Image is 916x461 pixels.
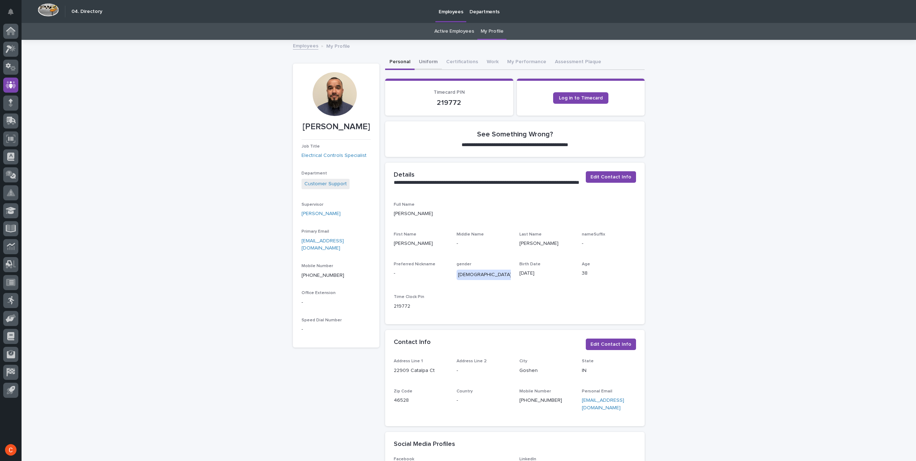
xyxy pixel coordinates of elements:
[394,441,455,448] h2: Social Media Profiles
[302,122,371,132] p: [PERSON_NAME]
[519,232,542,237] span: Last Name
[302,144,320,149] span: Job Title
[302,299,371,306] p: -
[582,262,590,266] span: Age
[551,55,606,70] button: Assessment Plaque
[385,55,415,70] button: Personal
[394,98,505,107] p: 219772
[38,3,59,17] img: Workspace Logo
[302,171,327,176] span: Department
[394,171,415,179] h2: Details
[519,270,574,277] p: [DATE]
[9,9,18,20] div: Notifications
[394,202,415,207] span: Full Name
[71,9,102,15] h2: 04. Directory
[326,42,350,50] p: My Profile
[434,90,465,95] span: Timecard PIN
[519,359,527,363] span: City
[519,367,574,374] p: Goshen
[590,173,631,181] span: Edit Contact Info
[457,240,511,247] p: -
[586,339,636,350] button: Edit Contact Info
[434,23,474,40] a: Active Employees
[302,238,344,251] a: [EMAIL_ADDRESS][DOMAIN_NAME]
[582,398,624,410] a: [EMAIL_ADDRESS][DOMAIN_NAME]
[586,171,636,183] button: Edit Contact Info
[302,202,323,207] span: Supervisor
[582,389,612,394] span: Personal Email
[457,270,513,280] div: [DEMOGRAPHIC_DATA]
[394,240,448,247] p: [PERSON_NAME]
[394,270,448,277] p: -
[457,232,484,237] span: Middle Name
[394,232,416,237] span: First Name
[582,270,636,277] p: 38
[394,389,412,394] span: Zip Code
[302,273,344,278] a: [PHONE_NUMBER]
[519,398,562,403] a: [PHONE_NUMBER]
[394,359,423,363] span: Address Line 1
[442,55,482,70] button: Certifications
[394,210,636,218] p: [PERSON_NAME]
[590,341,631,348] span: Edit Contact Info
[394,339,431,346] h2: Contact Info
[394,367,448,374] p: 22909 Catalpa Ct
[582,232,605,237] span: nameSuffix
[457,389,473,394] span: Country
[293,41,318,50] a: Employees
[481,23,504,40] a: My Profile
[415,55,442,70] button: Uniform
[394,303,448,310] p: 219772
[582,359,594,363] span: State
[394,262,435,266] span: Preferred Nickname
[394,295,424,299] span: Time Clock Pin
[302,152,366,159] a: Electrical Controls Specialist
[302,291,336,295] span: Office Extension
[302,326,371,333] p: -
[503,55,551,70] button: My Performance
[302,318,342,322] span: Speed Dial Number
[302,210,341,218] a: [PERSON_NAME]
[553,92,608,104] a: Log in to Timecard
[457,262,471,266] span: gender
[457,397,511,404] p: -
[394,397,448,404] p: 46528
[519,389,551,394] span: Mobile Number
[3,442,18,457] button: users-avatar
[302,264,333,268] span: Mobile Number
[477,130,553,139] h2: See Something Wrong?
[582,240,636,247] p: -
[3,4,18,19] button: Notifications
[559,96,603,101] span: Log in to Timecard
[302,229,329,234] span: Primary Email
[457,359,487,363] span: Address Line 2
[482,55,503,70] button: Work
[519,240,574,247] p: [PERSON_NAME]
[519,262,541,266] span: Birth Date
[457,367,511,374] p: -
[582,367,636,374] p: IN
[304,180,347,188] a: Customer Support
